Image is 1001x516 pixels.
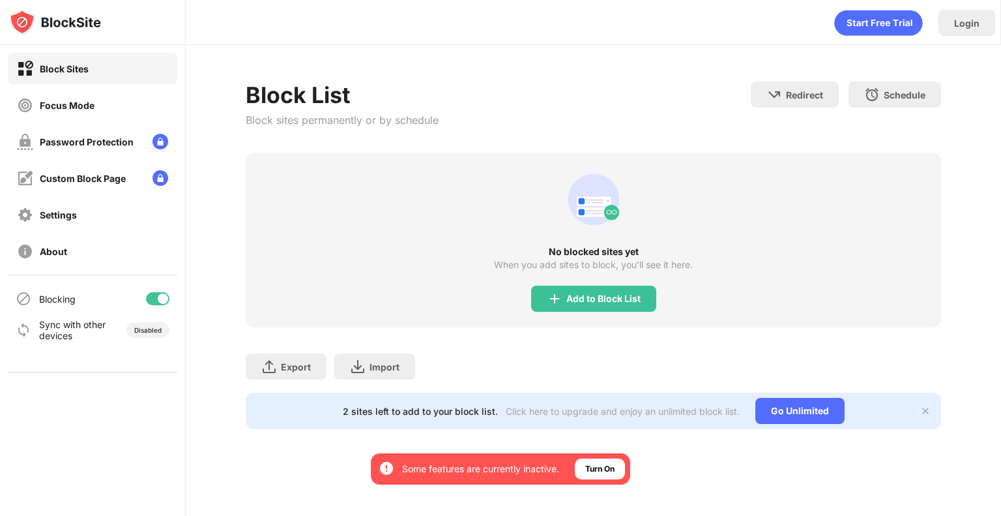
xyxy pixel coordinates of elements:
div: Redirect [786,89,823,100]
img: password-protection-off.svg [17,134,33,150]
img: settings-off.svg [17,207,33,223]
div: Blocking [39,294,76,305]
div: Disabled [134,326,162,334]
img: logo-blocksite.svg [9,9,101,35]
div: animation [562,168,625,231]
div: Turn On [585,463,615,476]
div: Password Protection [40,136,134,147]
div: When you add sites to block, you’ll see it here. [494,260,693,270]
div: Block List [246,82,439,108]
img: customize-block-page-off.svg [17,170,33,187]
div: Some features are currently inactive. [402,463,559,476]
div: Custom Block Page [40,173,126,184]
div: Export [281,361,311,372]
div: Import [370,361,399,372]
div: 2 sites left to add to your block list. [343,406,498,417]
img: blocking-icon.svg [16,291,31,307]
div: Click here to upgrade and enjoy an unlimited block list. [506,406,740,417]
div: Add to Block List [566,294,641,304]
img: focus-off.svg [17,97,33,114]
div: Login [954,18,979,29]
div: Block Sites [40,63,89,74]
div: Settings [40,209,77,220]
div: Schedule [884,89,925,100]
img: about-off.svg [17,243,33,260]
div: Focus Mode [40,100,94,111]
div: Block sites permanently or by schedule [246,114,439,127]
div: No blocked sites yet [246,247,941,257]
img: lock-menu.svg [152,134,168,149]
img: block-on.svg [17,61,33,77]
img: x-button.svg [920,406,931,416]
div: Go Unlimited [755,398,845,424]
img: lock-menu.svg [152,170,168,186]
div: About [40,246,67,257]
div: Sync with other devices [39,319,106,341]
img: error-circle-white.svg [379,461,394,476]
div: animation [834,10,923,36]
img: sync-icon.svg [16,322,31,338]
